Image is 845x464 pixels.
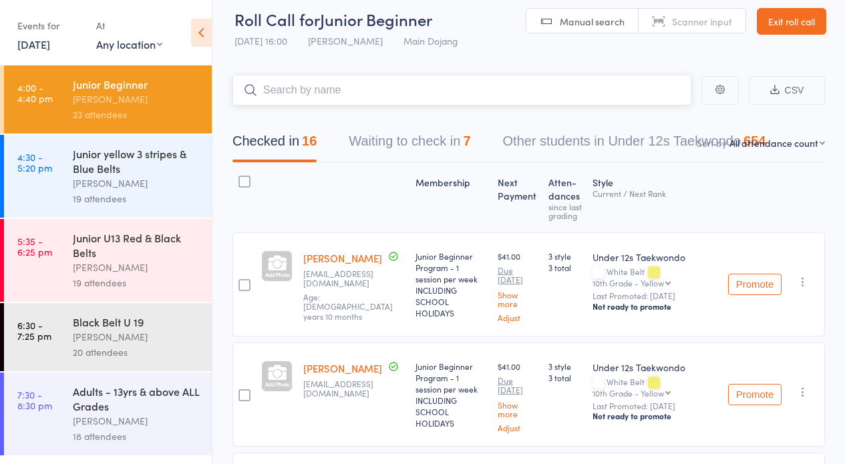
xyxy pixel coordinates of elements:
button: Promote [728,384,782,405]
div: At [96,15,162,37]
div: Not ready to promote [593,301,717,312]
small: Due [DATE] [498,266,538,285]
div: Black Belt U 19 [73,314,200,329]
input: Search by name [232,75,691,105]
div: Events for [17,15,83,37]
button: Checked in16 [232,127,317,162]
div: 10th Grade - Yellow [593,278,664,287]
div: 7 [463,134,470,148]
div: Junior Beginner Program - 1 session per week INCLUDING SCHOOL HOLIDAYS [415,361,486,429]
div: Under 12s Taekwondo [593,250,717,264]
div: [PERSON_NAME] [73,91,200,107]
a: 4:00 -4:40 pmJunior Beginner[PERSON_NAME]23 attendees [4,65,212,134]
small: Last Promoted: [DATE] [593,401,717,411]
div: Under 12s Taekwondo [593,361,717,374]
div: $41.00 [498,250,538,322]
small: Last Promoted: [DATE] [593,291,717,300]
a: 6:30 -7:25 pmBlack Belt U 19[PERSON_NAME]20 attendees [4,303,212,371]
a: [PERSON_NAME] [303,251,382,265]
div: Junior U13 Red & Black Belts [73,230,200,260]
div: All attendance count [729,136,818,150]
div: 19 attendees [73,191,200,206]
div: Current / Next Rank [593,189,717,198]
span: Age: [DEMOGRAPHIC_DATA] years 10 months [303,291,393,322]
a: Show more [498,401,538,418]
div: [PERSON_NAME] [73,329,200,344]
small: Due [DATE] [498,376,538,395]
div: 10th Grade - Yellow [593,389,664,397]
a: Adjust [498,423,538,432]
a: Exit roll call [757,8,826,35]
span: Manual search [560,15,625,28]
div: White Belt [593,377,717,397]
div: Adults - 13yrs & above ALL Grades [73,384,200,413]
div: Junior yellow 3 stripes & Blue Belts [73,146,200,176]
div: 20 attendees [73,344,200,360]
span: 3 style [548,250,582,262]
label: Sort by [697,136,727,150]
a: [DATE] [17,37,50,51]
span: 3 style [548,361,582,372]
div: 23 attendees [73,107,200,122]
div: Membership [410,169,492,226]
div: [PERSON_NAME] [73,176,200,191]
a: 7:30 -8:30 pmAdults - 13yrs & above ALL Grades[PERSON_NAME]18 attendees [4,373,212,455]
div: [PERSON_NAME] [73,260,200,275]
small: farduba@gmail.com [303,269,405,288]
span: Scanner input [672,15,732,28]
div: Not ready to promote [593,411,717,421]
div: Atten­dances [543,169,587,226]
small: farduba@gmail.com [303,379,405,399]
span: [PERSON_NAME] [308,34,383,47]
button: Waiting to check in7 [349,127,470,162]
a: 4:30 -5:20 pmJunior yellow 3 stripes & Blue Belts[PERSON_NAME]19 attendees [4,135,212,218]
div: 16 [302,134,317,148]
span: Main Dojang [403,34,458,47]
div: Next Payment [492,169,543,226]
span: Roll Call for [234,8,320,30]
div: White Belt [593,267,717,287]
a: 5:35 -6:25 pmJunior U13 Red & Black Belts[PERSON_NAME]19 attendees [4,219,212,302]
div: Junior Beginner Program - 1 session per week INCLUDING SCHOOL HOLIDAYS [415,250,486,318]
a: [PERSON_NAME] [303,361,382,375]
time: 4:30 - 5:20 pm [17,152,52,173]
a: Show more [498,290,538,308]
time: 7:30 - 8:30 pm [17,389,52,411]
div: 654 [743,134,766,148]
div: 19 attendees [73,275,200,290]
div: Any location [96,37,162,51]
a: Adjust [498,313,538,322]
div: Style [587,169,723,226]
div: [PERSON_NAME] [73,413,200,429]
button: CSV [749,76,825,105]
button: Other students in Under 12s Taekwondo654 [503,127,766,162]
time: 4:00 - 4:40 pm [17,82,53,103]
time: 6:30 - 7:25 pm [17,320,51,341]
div: since last grading [548,202,582,220]
span: Junior Beginner [320,8,432,30]
time: 5:35 - 6:25 pm [17,236,52,257]
div: $41.00 [498,361,538,432]
div: 18 attendees [73,429,200,444]
span: [DATE] 16:00 [234,34,287,47]
span: 3 total [548,372,582,383]
div: Junior Beginner [73,77,200,91]
span: 3 total [548,262,582,273]
button: Promote [728,274,782,295]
